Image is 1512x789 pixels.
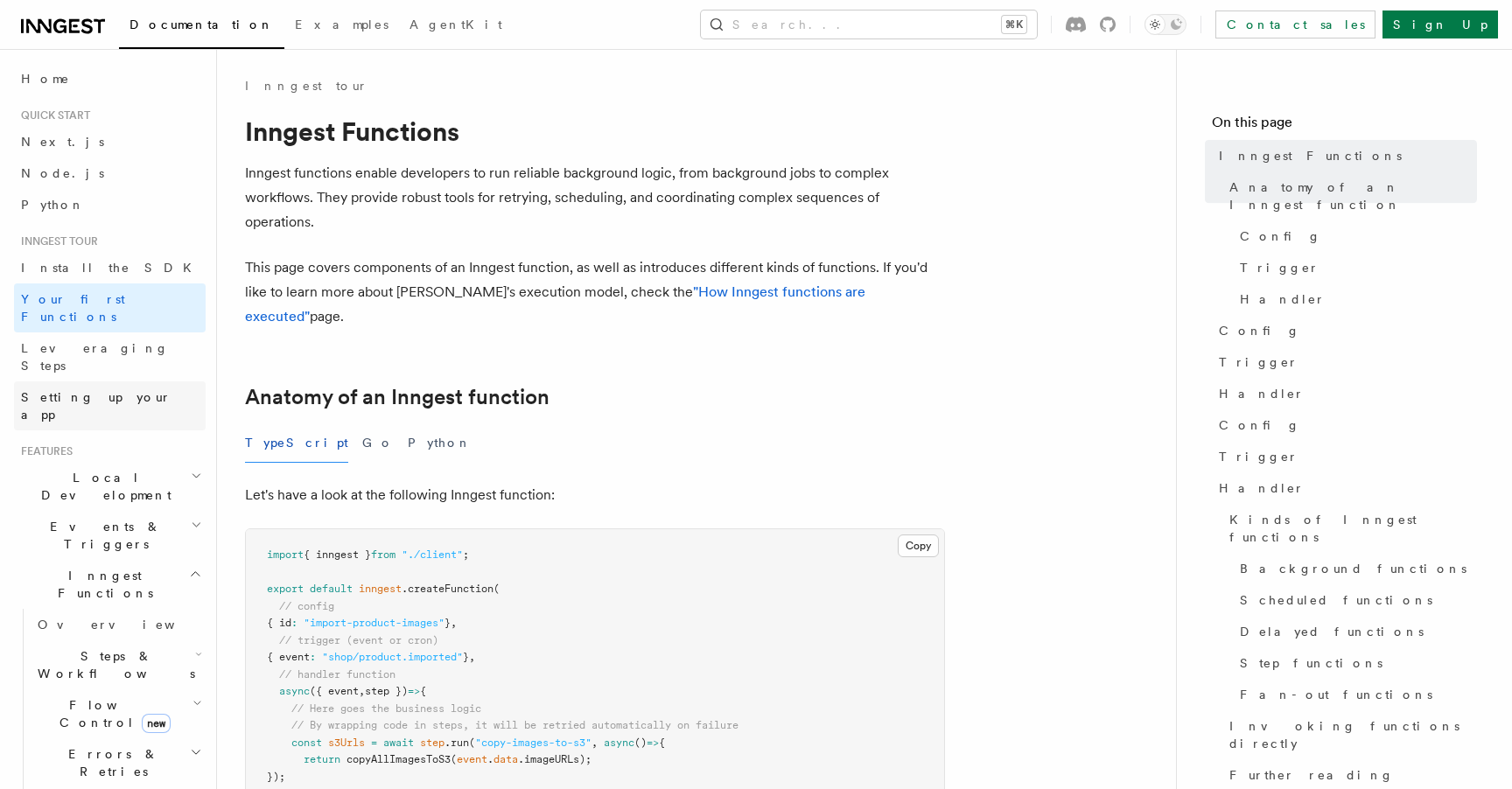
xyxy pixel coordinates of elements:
[1222,710,1477,759] a: Invoking functions directly
[21,292,125,324] span: Your first Functions
[898,534,939,557] button: Copy
[328,737,365,749] span: s3Urls
[451,753,457,765] span: (
[1212,441,1477,472] a: Trigger
[21,135,104,149] span: Next.js
[399,5,513,47] a: AgentKit
[14,469,191,504] span: Local Development
[142,714,171,733] span: new
[267,617,291,629] span: { id
[1229,178,1477,213] span: Anatomy of an Inngest function
[245,161,945,234] p: Inngest functions enable developers to run reliable background logic, from background jobs to com...
[1240,290,1326,308] span: Handler
[1215,10,1375,38] a: Contact sales
[1144,14,1186,35] button: Toggle dark mode
[451,617,457,629] span: ,
[1219,147,1402,164] span: Inngest Functions
[402,548,463,561] span: "./client"
[31,738,206,787] button: Errors & Retries
[31,640,206,689] button: Steps & Workflows
[304,548,371,561] span: { inngest }
[14,157,206,189] a: Node.js
[245,77,367,94] a: Inngest tour
[469,737,475,749] span: (
[591,737,598,749] span: ,
[420,737,444,749] span: step
[1240,227,1321,245] span: Config
[1219,322,1300,339] span: Config
[14,381,206,430] a: Setting up your app
[291,702,481,715] span: // Here goes the business logic
[310,651,316,663] span: :
[1233,220,1477,252] a: Config
[1229,766,1394,784] span: Further reading
[304,617,444,629] span: "import-product-images"
[14,518,191,553] span: Events & Triggers
[31,609,206,640] a: Overview
[493,583,500,595] span: (
[14,234,98,248] span: Inngest tour
[1002,16,1026,33] kbd: ⌘K
[245,423,348,463] button: TypeScript
[295,17,388,31] span: Examples
[304,753,340,765] span: return
[279,600,334,612] span: // config
[245,483,945,507] p: Let's have a look at the following Inngest function:
[518,753,591,765] span: .imageURLs);
[1212,409,1477,441] a: Config
[371,737,377,749] span: =
[1233,647,1477,679] a: Step functions
[463,548,469,561] span: ;
[444,617,451,629] span: }
[1219,353,1298,371] span: Trigger
[21,166,104,180] span: Node.js
[14,560,206,609] button: Inngest Functions
[284,5,399,47] a: Examples
[14,108,90,122] span: Quick start
[1240,591,1432,609] span: Scheduled functions
[31,696,192,731] span: Flow Control
[21,70,70,87] span: Home
[463,651,469,663] span: }
[409,17,502,31] span: AgentKit
[310,583,353,595] span: default
[1240,686,1432,703] span: Fan-out functions
[245,255,945,329] p: This page covers components of an Inngest function, as well as introduces different kinds of func...
[322,651,463,663] span: "shop/product.imported"
[245,385,549,409] a: Anatomy of an Inngest function
[457,753,487,765] span: event
[279,634,438,646] span: // trigger (event or cron)
[346,753,451,765] span: copyAllImagesToS3
[365,685,408,697] span: step })
[604,737,634,749] span: async
[14,511,206,560] button: Events & Triggers
[1229,511,1477,546] span: Kinds of Inngest functions
[14,189,206,220] a: Python
[267,771,285,783] span: });
[14,126,206,157] a: Next.js
[14,283,206,332] a: Your first Functions
[1382,10,1498,38] a: Sign Up
[31,689,206,738] button: Flow Controlnew
[701,10,1037,38] button: Search...⌘K
[1233,252,1477,283] a: Trigger
[408,423,472,463] button: Python
[362,423,394,463] button: Go
[1212,346,1477,378] a: Trigger
[267,651,310,663] span: { event
[493,753,518,765] span: data
[14,252,206,283] a: Install the SDK
[14,444,73,458] span: Features
[21,198,85,212] span: Python
[21,390,171,422] span: Setting up your app
[1233,553,1477,584] a: Background functions
[1222,504,1477,553] a: Kinds of Inngest functions
[14,462,206,511] button: Local Development
[1212,472,1477,504] a: Handler
[1229,717,1477,752] span: Invoking functions directly
[359,583,402,595] span: inngest
[487,753,493,765] span: .
[647,737,659,749] span: =>
[279,668,395,681] span: // handler function
[279,685,310,697] span: async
